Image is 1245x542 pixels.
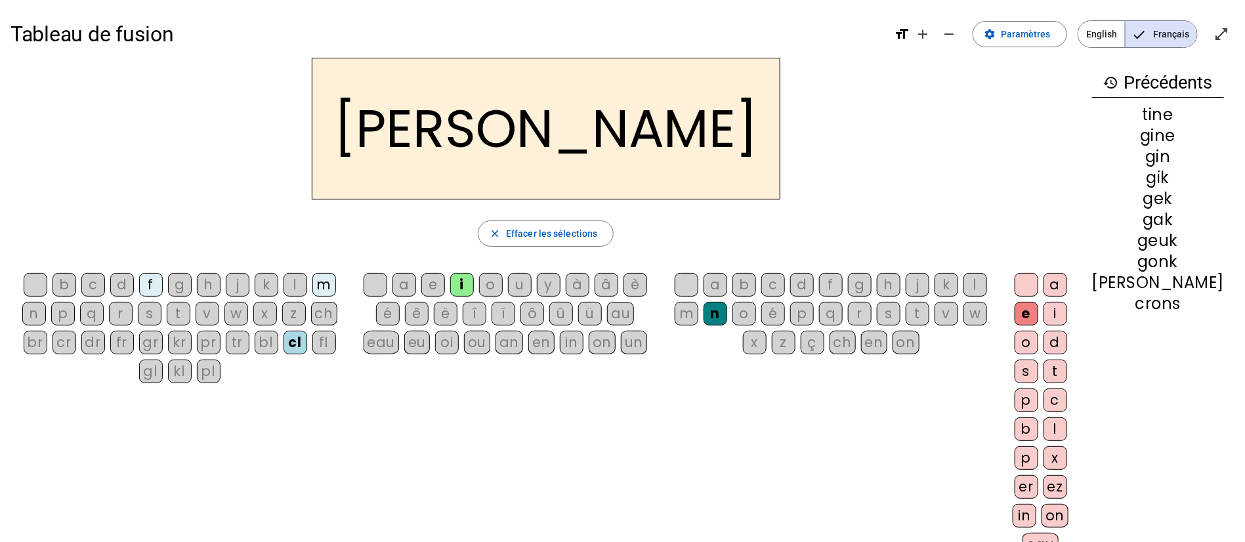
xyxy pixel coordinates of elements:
[376,302,400,325] div: é
[1042,504,1068,528] div: on
[607,302,634,325] div: au
[312,58,780,199] h2: [PERSON_NAME]
[1078,21,1125,47] span: English
[732,302,756,325] div: o
[138,302,161,325] div: s
[1092,212,1224,228] div: gak
[255,331,278,354] div: bl
[1015,475,1038,499] div: er
[22,302,46,325] div: n
[11,13,883,55] h1: Tableau de fusion
[404,331,430,354] div: eu
[1208,21,1234,47] button: Entrer en plein écran
[1092,296,1224,312] div: crons
[224,302,248,325] div: w
[801,331,824,354] div: ç
[910,21,936,47] button: Augmenter la taille de la police
[255,273,278,297] div: k
[963,273,987,297] div: l
[1013,504,1036,528] div: in
[435,331,459,354] div: oi
[1044,388,1067,412] div: c
[197,331,221,354] div: pr
[819,273,843,297] div: f
[1103,75,1119,91] mat-icon: history
[81,331,105,354] div: dr
[1015,446,1038,470] div: p
[464,331,490,354] div: ou
[549,302,573,325] div: û
[1044,273,1067,297] div: a
[1044,331,1067,354] div: d
[53,331,76,354] div: cr
[589,331,616,354] div: on
[364,331,400,354] div: eau
[392,273,416,297] div: a
[1044,475,1067,499] div: ez
[743,331,767,354] div: x
[1044,360,1067,383] div: t
[312,273,336,297] div: m
[196,302,219,325] div: v
[197,360,221,383] div: pl
[906,273,929,297] div: j
[450,273,474,297] div: i
[819,302,843,325] div: q
[1078,20,1198,48] mat-button-toggle-group: Language selection
[53,273,76,297] div: b
[110,273,134,297] div: d
[761,273,785,297] div: c
[935,273,958,297] div: k
[973,21,1067,47] button: Paramètres
[492,302,515,325] div: ï
[578,302,602,325] div: ü
[1044,446,1067,470] div: x
[197,273,221,297] div: h
[139,360,163,383] div: gl
[80,302,104,325] div: q
[675,302,698,325] div: m
[110,331,134,354] div: fr
[1092,254,1224,270] div: gonk
[830,331,856,354] div: ch
[1092,149,1224,165] div: gin
[405,302,429,325] div: ê
[1015,360,1038,383] div: s
[1092,68,1224,98] h3: Précédents
[732,273,756,297] div: b
[1092,107,1224,123] div: tine
[312,331,336,354] div: fl
[893,331,919,354] div: on
[1015,302,1038,325] div: e
[984,28,996,40] mat-icon: settings
[168,273,192,297] div: g
[520,302,544,325] div: ô
[24,331,47,354] div: br
[253,302,277,325] div: x
[81,273,105,297] div: c
[704,302,727,325] div: n
[1092,191,1224,207] div: gek
[284,273,307,297] div: l
[1015,331,1038,354] div: o
[1001,26,1051,42] span: Paramètres
[761,302,785,325] div: é
[566,273,589,297] div: à
[1092,275,1224,291] div: [PERSON_NAME]
[528,331,555,354] div: en
[1044,417,1067,441] div: l
[861,331,887,354] div: en
[848,273,872,297] div: g
[963,302,987,325] div: w
[479,273,503,297] div: o
[848,302,872,325] div: r
[894,26,910,42] mat-icon: format_size
[704,273,727,297] div: a
[167,302,190,325] div: t
[790,273,814,297] div: d
[168,360,192,383] div: kl
[508,273,532,297] div: u
[421,273,445,297] div: e
[1015,417,1038,441] div: b
[1126,21,1197,47] span: Français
